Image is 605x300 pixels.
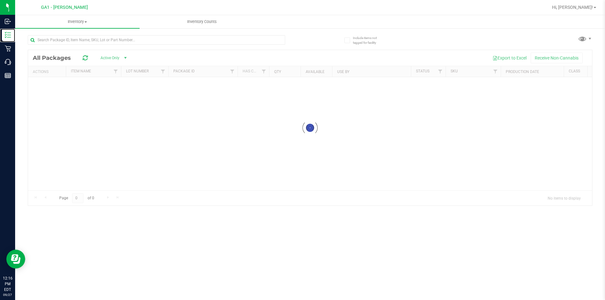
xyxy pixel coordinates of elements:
a: Inventory [15,15,140,28]
p: 09/27 [3,292,12,297]
span: Include items not tagged for facility [353,36,384,45]
inline-svg: Call Center [5,59,11,65]
iframe: Resource center [6,250,25,269]
inline-svg: Retail [5,45,11,52]
span: Inventory [15,19,140,25]
inline-svg: Reports [5,72,11,79]
inline-svg: Inventory [5,32,11,38]
span: Inventory Counts [179,19,225,25]
p: 12:16 PM EDT [3,275,12,292]
span: Hi, [PERSON_NAME]! [552,5,593,10]
input: Search Package ID, Item Name, SKU, Lot or Part Number... [28,35,285,45]
span: GA1 - [PERSON_NAME] [41,5,88,10]
inline-svg: Inbound [5,18,11,25]
a: Inventory Counts [140,15,264,28]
